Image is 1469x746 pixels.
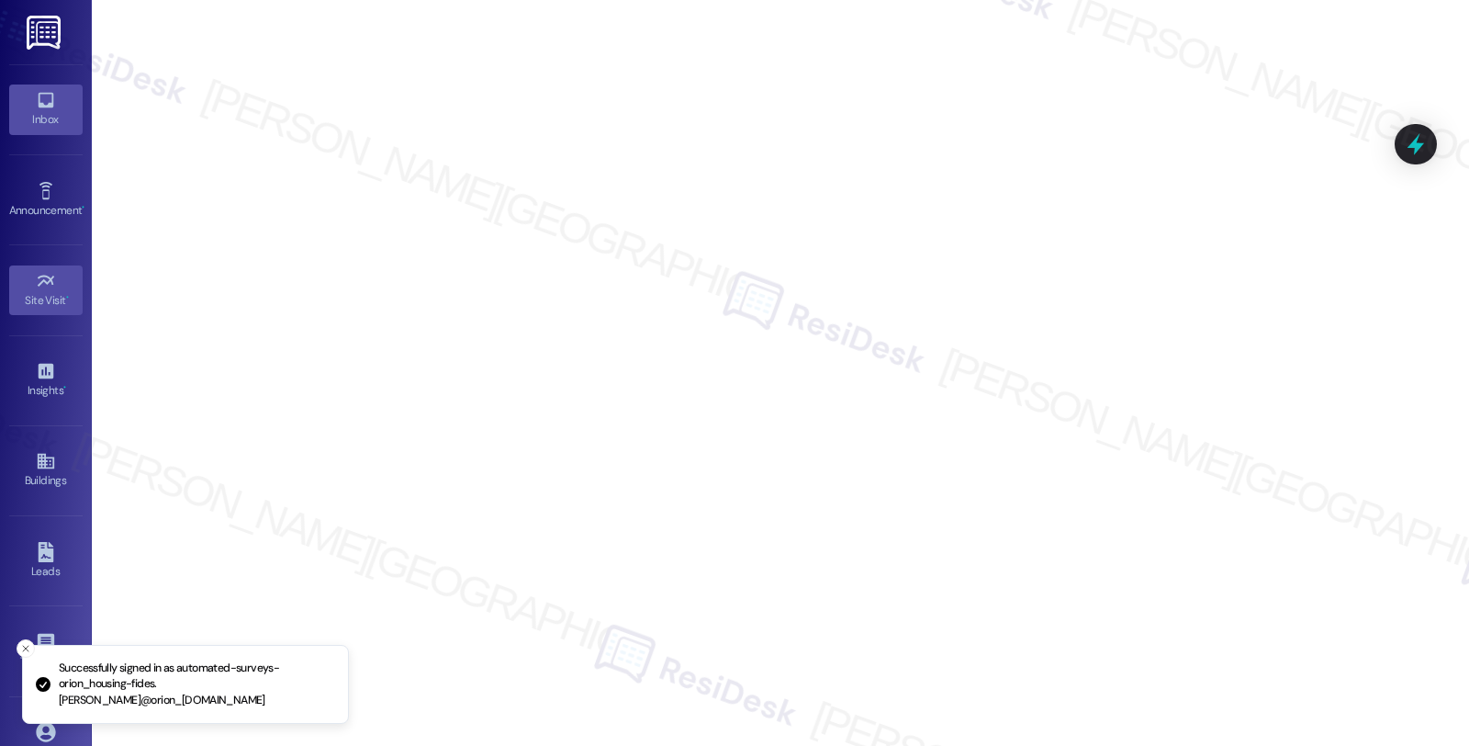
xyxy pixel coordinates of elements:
[66,291,69,304] span: •
[9,627,83,676] a: Templates •
[9,356,83,405] a: Insights •
[59,661,333,709] p: Successfully signed in as automated-surveys-orion_housing-fides.[PERSON_NAME]@orion_[DOMAIN_NAME]
[82,201,84,214] span: •
[9,537,83,586] a: Leads
[9,446,83,495] a: Buildings
[17,639,35,658] button: Close toast
[9,266,83,315] a: Site Visit •
[63,381,66,394] span: •
[27,16,64,50] img: ResiDesk Logo
[9,85,83,134] a: Inbox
